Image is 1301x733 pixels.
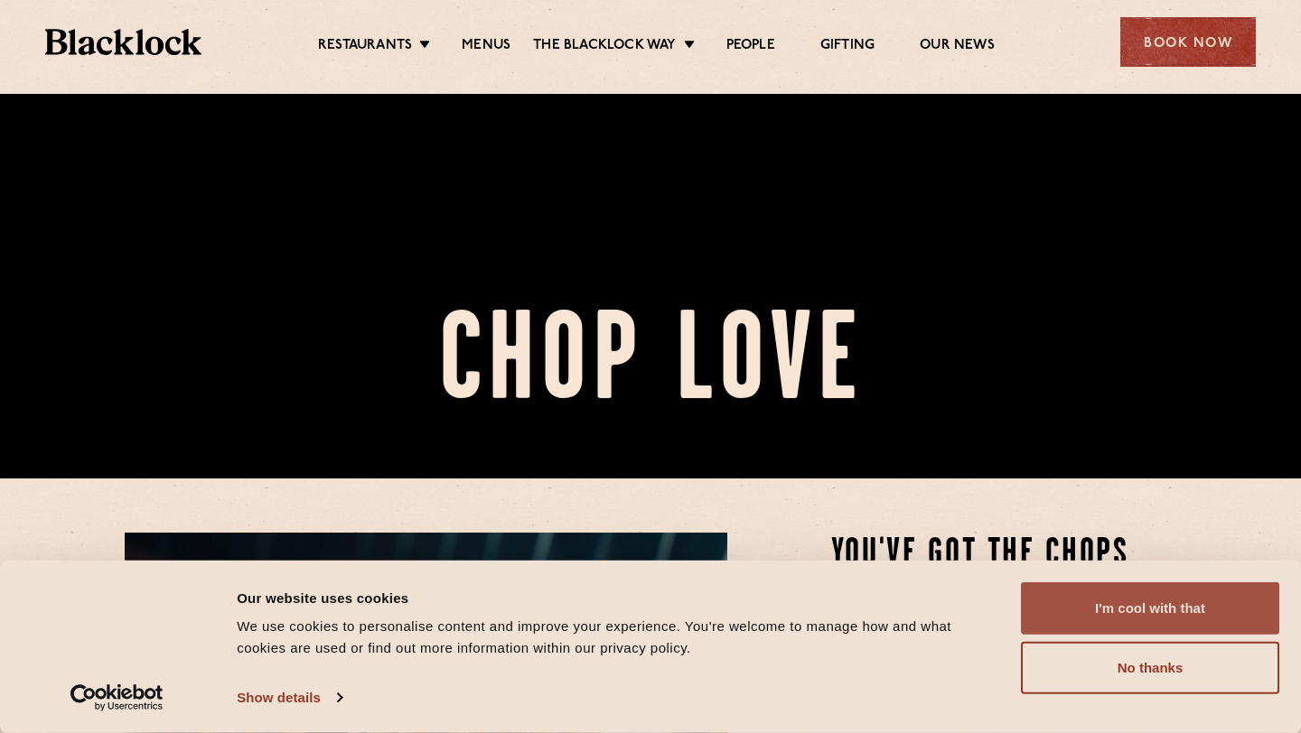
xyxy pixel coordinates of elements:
img: BL_Textured_Logo-footer-cropped.svg [45,29,201,55]
a: The Blacklock Way [533,37,676,57]
a: Restaurants [318,37,412,57]
button: No thanks [1021,642,1279,694]
a: Gifting [820,37,875,57]
button: I'm cool with that [1021,582,1279,635]
div: We use cookies to personalise content and improve your experience. You're welcome to manage how a... [237,616,1000,659]
div: Our website uses cookies [237,587,1000,608]
a: Show details [237,684,342,711]
h2: You've Got The Chops [831,533,1177,578]
a: Menus [462,37,510,57]
a: Our News [920,37,995,57]
a: People [726,37,775,57]
a: Usercentrics Cookiebot - opens in a new window [38,684,196,711]
div: Book Now [1120,17,1256,67]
